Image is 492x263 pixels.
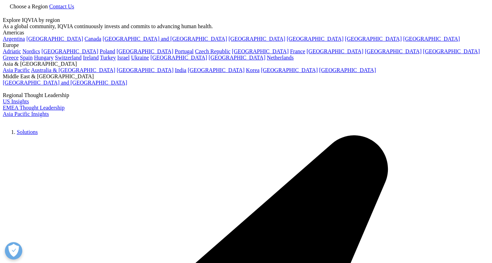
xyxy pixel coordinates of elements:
a: [GEOGRAPHIC_DATA] [345,36,402,42]
a: Israel [117,55,130,61]
div: Americas [3,30,489,36]
button: Open Preferences [5,242,22,260]
a: [GEOGRAPHIC_DATA] [26,36,83,42]
a: Argentina [3,36,25,42]
a: EMEA Thought Leadership [3,105,64,111]
a: Switzerland [55,55,81,61]
a: [GEOGRAPHIC_DATA] [261,67,318,73]
a: Greece [3,55,18,61]
a: [GEOGRAPHIC_DATA] [287,36,343,42]
div: Explore IQVIA by region [3,17,489,23]
a: [GEOGRAPHIC_DATA] [232,48,289,54]
a: Ireland [83,55,99,61]
a: [GEOGRAPHIC_DATA] [228,36,285,42]
a: [GEOGRAPHIC_DATA] [423,48,480,54]
div: Europe [3,42,489,48]
a: Adriatic [3,48,21,54]
a: Solutions [17,129,38,135]
a: Australia & [GEOGRAPHIC_DATA] [31,67,115,73]
a: US Insights [3,98,29,104]
a: Spain [20,55,32,61]
a: [GEOGRAPHIC_DATA] [307,48,364,54]
a: [GEOGRAPHIC_DATA] [365,48,422,54]
a: Hungary [34,55,54,61]
a: Asia Pacific [3,67,30,73]
a: Nordics [22,48,40,54]
div: Middle East & [GEOGRAPHIC_DATA] [3,73,489,80]
a: [GEOGRAPHIC_DATA] and [GEOGRAPHIC_DATA] [103,36,227,42]
a: Netherlands [267,55,294,61]
a: France [290,48,305,54]
a: Canada [85,36,101,42]
div: Asia & [GEOGRAPHIC_DATA] [3,61,489,67]
a: [GEOGRAPHIC_DATA] [117,48,173,54]
a: [GEOGRAPHIC_DATA] [117,67,173,73]
a: Czech Republic [195,48,231,54]
div: Regional Thought Leadership [3,92,489,98]
a: Poland [100,48,115,54]
a: [GEOGRAPHIC_DATA] [188,67,244,73]
a: [GEOGRAPHIC_DATA] and [GEOGRAPHIC_DATA] [3,80,127,86]
a: Ukraine [131,55,149,61]
a: Contact Us [49,3,74,9]
a: Turkey [100,55,116,61]
a: [GEOGRAPHIC_DATA] [150,55,207,61]
a: Korea [246,67,259,73]
a: Asia Pacific Insights [3,111,49,117]
a: [GEOGRAPHIC_DATA] [403,36,460,42]
a: Portugal [175,48,194,54]
a: [GEOGRAPHIC_DATA] [41,48,98,54]
span: Choose a Region [10,3,48,9]
a: India [175,67,186,73]
a: [GEOGRAPHIC_DATA] [209,55,265,61]
div: As a global community, IQVIA continuously invests and commits to advancing human health. [3,23,489,30]
a: [GEOGRAPHIC_DATA] [319,67,376,73]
